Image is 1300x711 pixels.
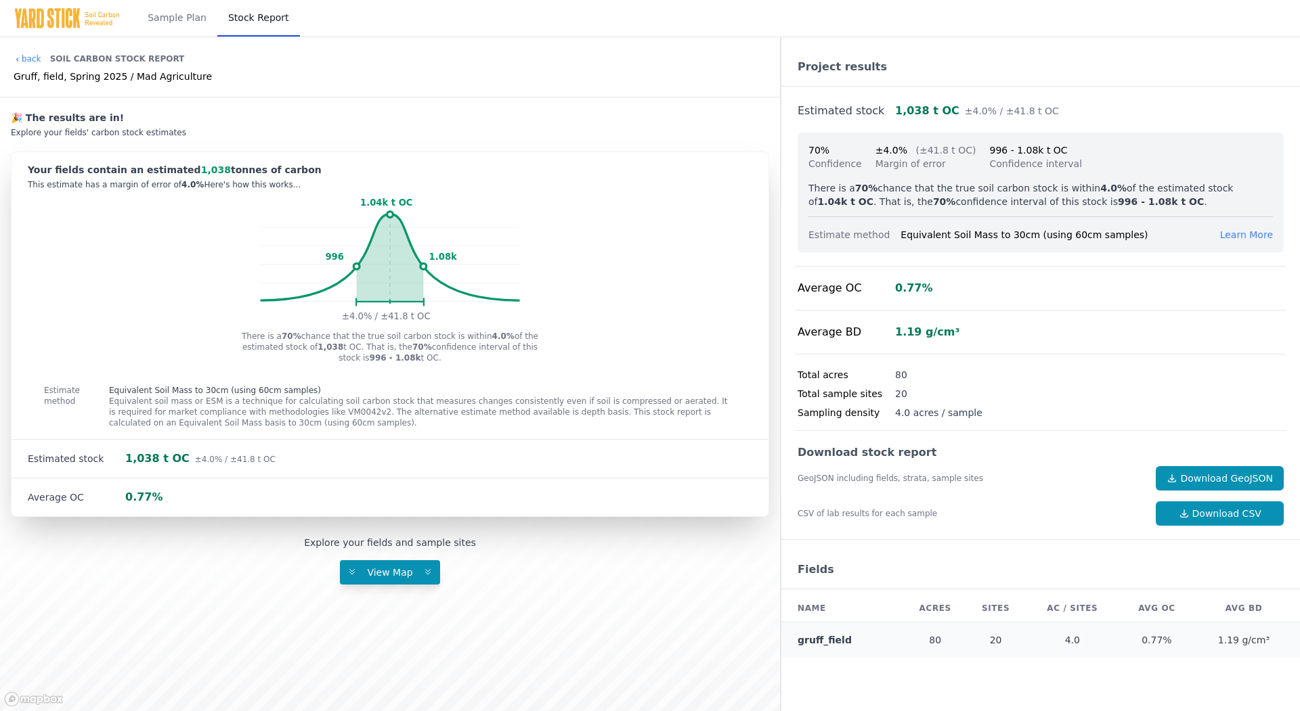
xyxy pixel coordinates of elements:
[798,368,895,382] div: Total acres
[125,451,276,467] div: 1,038 t OC
[412,342,432,352] strong: 70%
[181,180,204,189] span: 4.0%
[1193,595,1300,622] th: AVG BD
[808,145,829,156] span: 70%
[895,387,907,400] div: 20
[901,228,1219,242] div: Equivalent Soil Mass to 30cm (using 60cm samples)
[238,331,542,363] p: There is a chance that the true soil carbon stock is within of the estimated stock of t OC. That ...
[14,53,41,64] a: back
[798,508,1145,519] div: CSV of lab results for each sample
[895,368,907,382] div: 80
[492,331,515,341] strong: 4.0%
[798,60,887,73] a: Project results
[28,179,752,190] div: This estimate has a margin of error of Here's how this works...
[28,490,125,504] div: Average OC
[28,163,752,177] div: Your fields contain an estimated tonnes of carbon
[903,622,968,658] td: 80
[798,444,1284,461] div: Download stock report
[818,196,873,207] strong: 1.04k t OC
[895,103,1059,119] div: 1,038 t OC
[28,452,125,465] div: Estimated stock
[798,104,884,117] a: Estimated stock
[798,635,852,645] a: gruff_field
[50,48,185,70] div: Soil Carbon Stock Report
[1156,466,1284,490] a: Download GeoJSON
[1118,196,1204,207] strong: 996 - 1.08k t OC
[195,455,276,464] span: ±4.0% / ±41.8 t OC
[967,595,1024,622] th: Sites
[875,157,976,170] div: Margin of error
[282,331,301,341] strong: 70%
[855,183,878,193] strong: 70%
[1121,595,1193,622] th: AVG OC
[109,385,736,396] p: Equivalent Soil Mass to 30cm (using 60cm samples)
[798,406,895,419] div: Sampling density
[125,489,163,505] div: 0.77%
[1024,595,1121,622] th: AC / Sites
[965,106,1059,116] span: ±4.0% / ±41.8 t OC
[1121,622,1193,658] td: 0.77%
[895,324,960,340] div: 1.19 g/cm³
[798,473,1145,484] div: GeoJSON including fields, strata, sample sites
[1100,183,1127,193] strong: 4.0%
[967,622,1024,658] td: 20
[808,181,1273,208] p: There is a chance that the true soil carbon stock is within of the estimated stock of . That is, ...
[11,111,769,124] div: 🎉 The results are in!
[14,7,121,29] img: Yard Stick Logo
[895,406,982,419] div: 4.0 acres / sample
[915,145,976,156] span: (±41.8 t OC)
[1193,622,1300,658] td: 1.19 g/cm³
[781,595,903,622] th: Name
[808,157,862,170] div: Confidence
[340,560,440,584] button: View Map
[359,567,420,578] span: View Map
[12,374,77,439] div: Estimate method
[370,353,421,363] strong: 996 - 1.08k
[875,145,907,156] span: ±4.0%
[325,252,343,262] tspan: 996
[11,127,769,138] div: Explore your fields' carbon stock estimates
[304,536,476,549] div: Explore your fields and sample sites
[781,551,1300,589] div: Fields
[990,157,1083,170] div: Confidence interval
[360,198,413,208] tspan: 1.04k t OC
[933,196,956,207] strong: 70%
[14,70,212,83] div: Gruff, field, Spring 2025 / Mad Agriculture
[798,324,895,340] div: Average BD
[798,387,895,400] div: Total sample sites
[808,228,901,242] div: Estimate method
[318,342,343,352] strong: 1,038
[990,145,1068,156] span: 996 - 1.08k t OC
[429,252,457,262] tspan: 1.08k
[1220,229,1273,240] span: Learn More
[903,595,968,622] th: Acres
[1024,622,1121,658] td: 4.0
[895,280,933,296] div: 0.77%
[1156,501,1284,526] a: Download CSV
[109,396,736,428] p: Equivalent soil mass or ESM is a technique for calculating soil carbon stock that measures change...
[201,164,231,175] span: 1,038
[342,311,431,321] tspan: ±4.0% / ±41.8 t OC
[798,280,895,296] div: Average OC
